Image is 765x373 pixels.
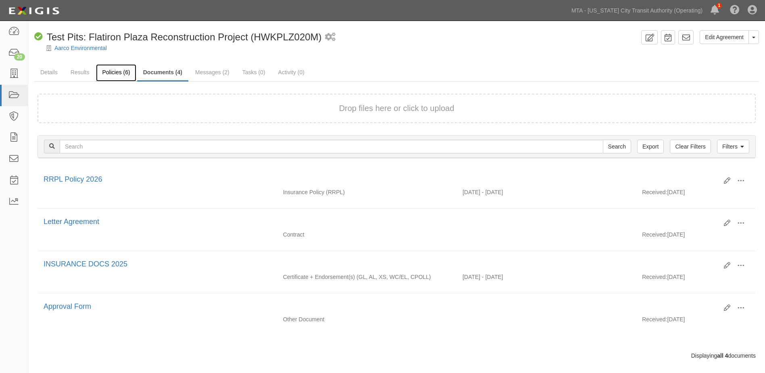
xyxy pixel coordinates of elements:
div: 20 [14,53,25,61]
a: Results [65,64,96,80]
a: Approval Form [44,302,91,310]
div: [DATE] [636,273,756,285]
div: General Liability Auto Liability Excess/Umbrella Liability Workers Compensation/Employers Liabili... [277,273,456,281]
b: all 4 [717,352,728,359]
span: Test Pits: Flatiron Plaza Reconstruction Project (HWKPLZ020M) [47,31,322,42]
i: Help Center - Complianz [730,6,740,15]
div: Approval Form [44,302,718,312]
a: Clear Filters [670,140,711,153]
input: Search [603,140,631,153]
a: Details [34,64,64,80]
a: Policies (6) [96,64,136,82]
div: [DATE] [636,188,756,200]
a: Activity (0) [272,64,311,80]
a: Aarco Environmental [54,45,107,51]
p: Received: [642,188,667,196]
div: RRPL Policy 2026 [44,174,718,185]
a: Tasks (0) [236,64,271,80]
div: Letter Agreement [44,217,718,227]
div: Railroad Protective Liability [277,188,456,196]
a: Export [637,140,664,153]
a: Messages (2) [189,64,236,80]
a: Filters [717,140,749,153]
p: Received: [642,273,667,281]
div: Effective - Expiration [456,231,636,231]
div: Test Pits: Flatiron Plaza Reconstruction Project (HWKPLZ020M) [34,30,322,44]
a: INSURANCE DOCS 2025 [44,260,127,268]
div: Displaying documents [31,352,762,360]
a: Edit Agreement [700,30,749,44]
div: [DATE] [636,315,756,327]
div: Effective 10/13/2024 - Expiration 10/13/2025 [456,273,636,281]
input: Search [60,140,603,153]
div: [DATE] [636,231,756,243]
div: INSURANCE DOCS 2025 [44,259,718,270]
div: Other Document [277,315,456,323]
img: logo-5460c22ac91f19d4615b14bd174203de0afe785f0fc80cf4dbbc73dc1793850b.png [6,4,62,18]
a: MTA - [US_STATE] City Transit Authority (Operating) [567,2,707,19]
p: Received: [642,315,667,323]
button: Drop files here or click to upload [339,103,454,114]
p: Received: [642,231,667,239]
i: Compliant [34,33,43,41]
div: Contract [277,231,456,239]
a: RRPL Policy 2026 [44,175,102,183]
div: Effective 08/18/2025 - Expiration 08/18/2026 [456,188,636,196]
i: 1 scheduled workflow [325,33,336,42]
a: Documents (4) [137,64,188,82]
a: Letter Agreement [44,218,99,226]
